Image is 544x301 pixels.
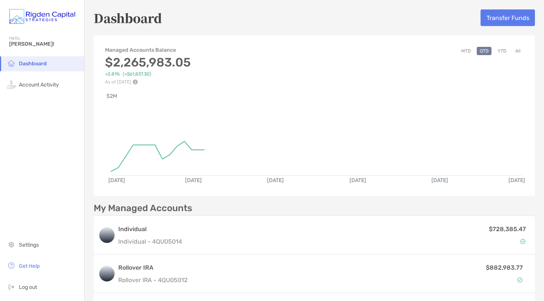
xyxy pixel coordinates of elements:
span: +2.81% [105,71,120,77]
img: settings icon [7,240,16,249]
p: My Managed Accounts [94,204,192,213]
img: Account Status icon [520,239,525,244]
img: logo account [99,228,114,243]
span: [PERSON_NAME]! [9,41,80,47]
text: [DATE] [431,177,448,184]
img: Account Status icon [517,277,522,282]
img: activity icon [7,80,16,89]
span: Dashboard [19,60,47,67]
text: [DATE] [349,177,366,184]
img: Performance Info [133,79,138,85]
button: QTD [477,47,491,55]
img: logout icon [7,282,16,291]
text: [DATE] [185,177,202,184]
p: $882,983.77 [486,263,523,272]
img: logo account [99,266,114,281]
button: YTD [495,47,509,55]
span: Account Activity [19,82,59,88]
h3: Rollover IRA [118,263,381,272]
button: Transfer Funds [481,9,535,26]
h5: Dashboard [94,9,162,26]
span: Settings [19,242,39,248]
h4: Managed Accounts Balance [105,47,191,53]
h3: Individual [118,225,182,234]
span: Get Help [19,263,40,269]
span: ( +$61,837.30 ) [123,71,151,77]
img: Zoe Logo [9,3,75,30]
text: [DATE] [508,177,525,184]
button: All [512,47,524,55]
button: MTD [458,47,474,55]
img: household icon [7,59,16,68]
img: get-help icon [7,261,16,270]
text: [DATE] [108,177,125,184]
p: As of [DATE] [105,79,191,85]
span: Log out [19,284,37,290]
p: Rollover IRA - 4QU05012 [118,275,381,285]
p: Individual - 4QU05014 [118,237,182,246]
p: $728,385.47 [489,224,526,234]
text: [DATE] [267,177,284,184]
h3: $2,265,983.05 [105,55,191,69]
text: $2M [107,93,117,99]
